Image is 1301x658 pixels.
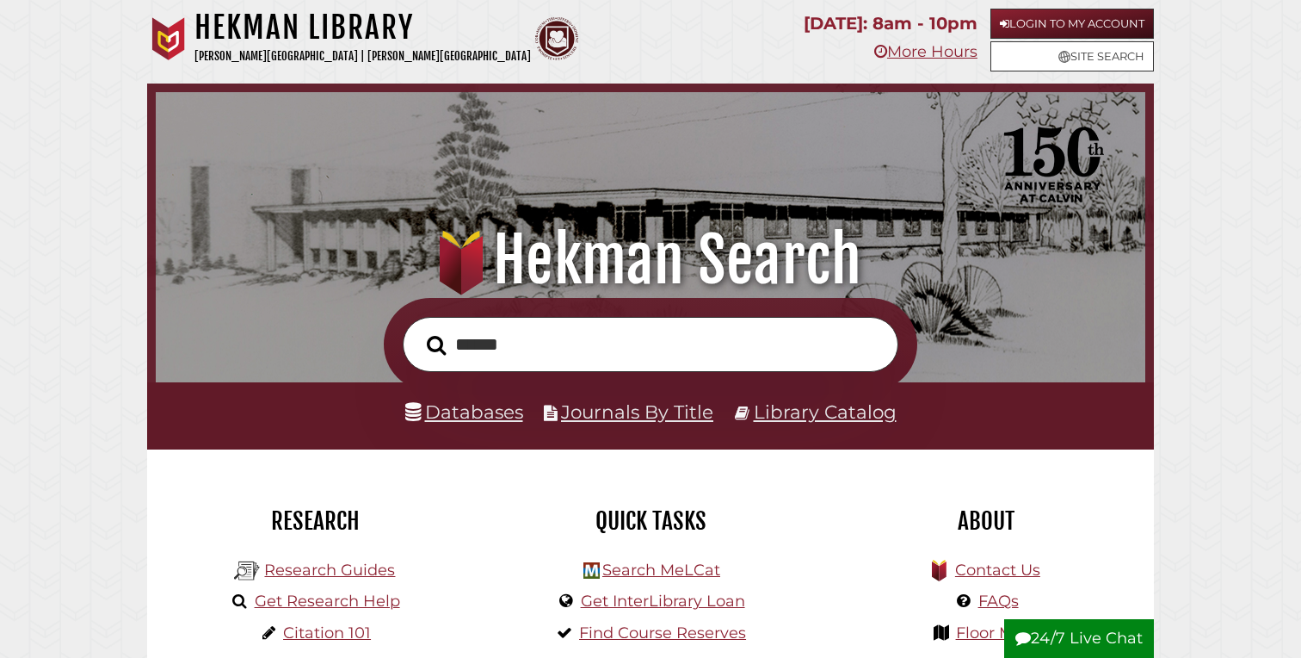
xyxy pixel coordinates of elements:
img: Hekman Library Logo [583,562,600,579]
a: Get InterLibrary Loan [581,592,745,611]
img: Calvin Theological Seminary [535,17,578,60]
img: Hekman Library Logo [234,558,260,584]
a: Journals By Title [561,400,713,423]
i: Search [427,334,446,355]
a: Floor Maps [956,624,1041,642]
a: Find Course Reserves [579,624,746,642]
a: Get Research Help [255,592,400,611]
h2: About [831,506,1141,536]
a: More Hours [874,42,977,61]
img: Calvin University [147,17,190,60]
h2: Research [160,506,470,536]
button: Search [418,331,454,361]
p: [PERSON_NAME][GEOGRAPHIC_DATA] | [PERSON_NAME][GEOGRAPHIC_DATA] [194,47,531,66]
a: Site Search [990,41,1154,71]
a: FAQs [978,592,1019,611]
a: Research Guides [264,561,395,580]
a: Login to My Account [990,9,1154,39]
a: Library Catalog [754,400,897,423]
h1: Hekman Library [194,9,531,47]
a: Citation 101 [283,624,371,642]
a: Search MeLCat [602,561,720,580]
h1: Hekman Search [176,222,1126,298]
p: [DATE]: 8am - 10pm [804,9,977,39]
a: Databases [405,400,523,423]
a: Contact Us [955,561,1040,580]
h2: Quick Tasks [496,506,805,536]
